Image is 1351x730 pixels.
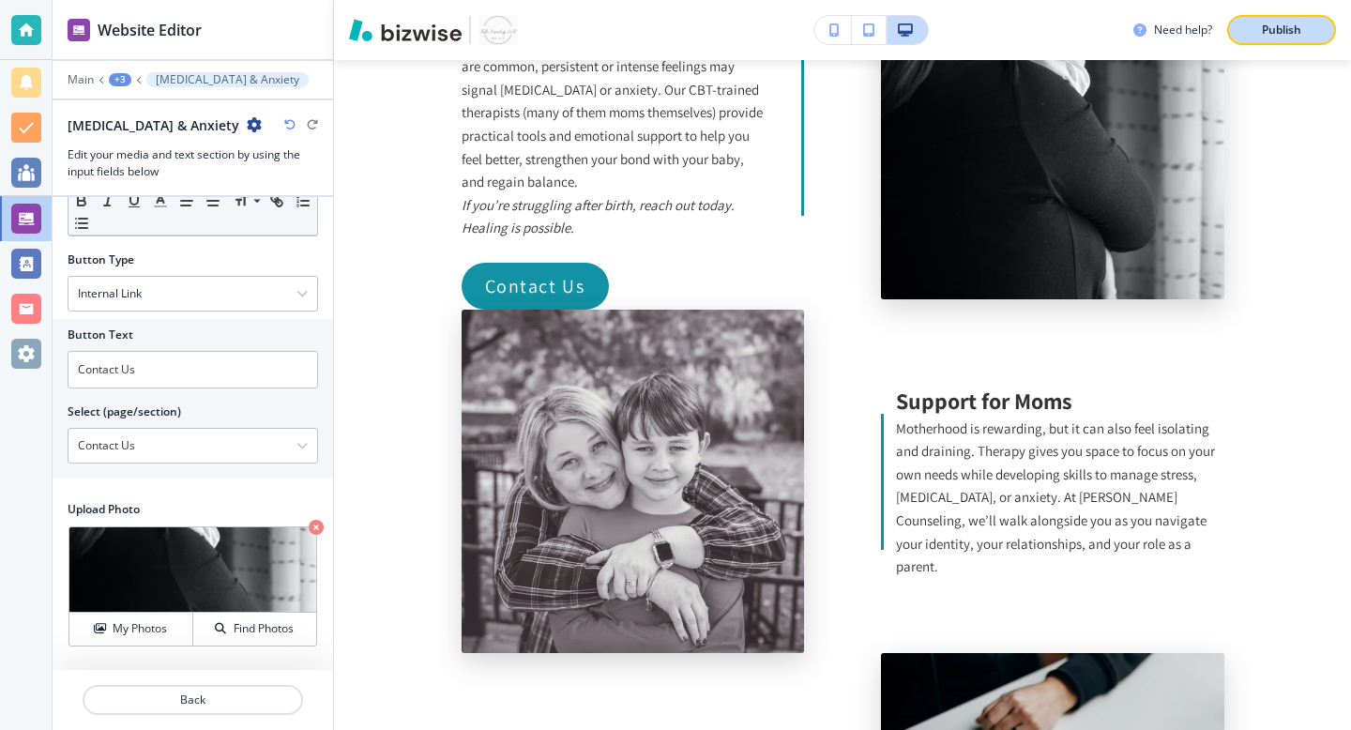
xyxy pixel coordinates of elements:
[68,115,239,135] h2: [MEDICAL_DATA] & Anxiety
[69,613,193,646] button: My Photos
[462,196,737,237] em: If you’re struggling after birth, reach out today. Healing is possible.
[462,310,805,653] img: Photo
[1262,22,1301,38] p: Publish
[896,418,1224,579] p: Motherhood is rewarding, but it can also feel isolating and draining. Therapy gives you space to ...
[146,72,309,87] button: [MEDICAL_DATA] & Anxiety
[1227,15,1336,45] button: Publish
[1154,22,1212,38] h3: Need help?
[68,525,318,647] div: My PhotosFind Photos
[234,620,294,637] h4: Find Photos
[68,327,133,343] h2: Button Text
[78,285,142,302] h4: Internal Link
[68,146,318,180] h3: Edit your media and text section by using the input fields below
[896,386,1072,416] strong: Support for Moms
[462,263,609,310] div: Contact Us
[68,73,94,86] button: Main
[68,19,90,41] img: editor icon
[68,501,318,518] h2: Upload Photo
[68,251,134,268] h2: Button Type
[193,613,316,646] button: Find Photos
[68,403,181,420] h2: Select (page/section)
[485,271,585,301] p: Contact Us
[68,430,296,462] input: Manual Input
[113,620,167,637] h4: My Photos
[478,15,518,45] img: Your Logo
[84,692,301,708] p: Back
[156,73,299,86] p: [MEDICAL_DATA] & Anxiety
[98,19,202,41] h2: Website Editor
[349,19,462,41] img: Bizwise Logo
[83,685,303,715] button: Back
[109,73,131,86] button: +3
[462,9,767,194] p: Welcoming a baby can bring joy but also exhaustion, sadness, or worry. While “baby blues” are com...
